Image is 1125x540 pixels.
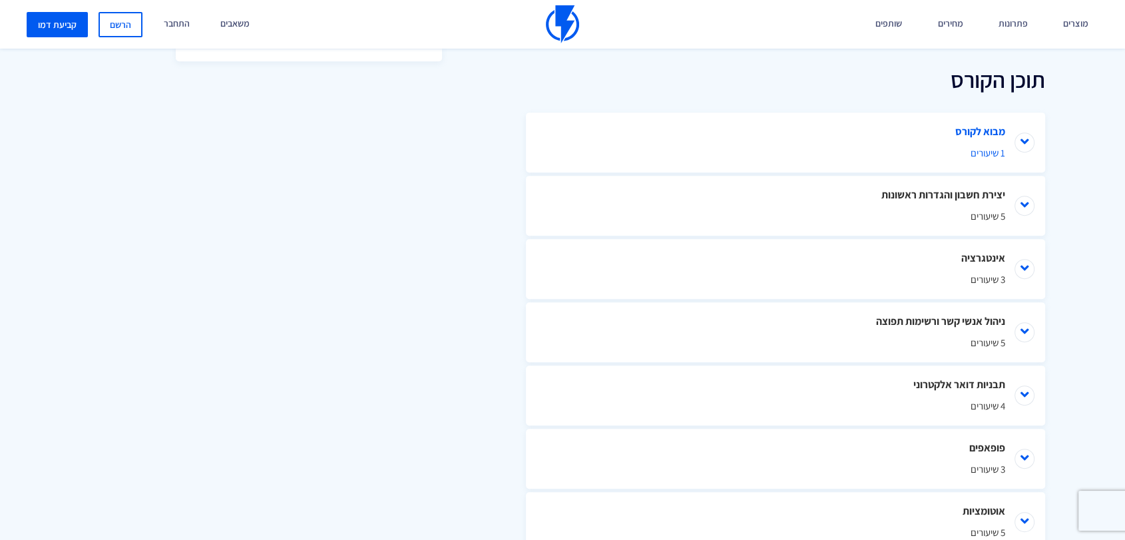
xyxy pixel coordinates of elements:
[566,462,1005,476] span: 3 שיעורים
[27,12,88,37] a: קביעת דמו
[526,366,1045,425] li: תבניות דואר אלקטרוני
[566,146,1005,160] span: 1 שיעורים
[566,399,1005,413] span: 4 שיעורים
[526,113,1045,172] li: מבוא לקורס
[526,176,1045,236] li: יצירת חשבון והגדרות ראשונות
[566,525,1005,539] span: 5 שיעורים
[566,209,1005,223] span: 5 שיעורים
[526,429,1045,489] li: פופאפים
[566,336,1005,350] span: 5 שיעורים
[526,302,1045,362] li: ניהול אנשי קשר ורשימות תפוצה
[526,239,1045,299] li: אינטגרציה
[526,67,1045,92] h2: תוכן הקורס
[566,272,1005,286] span: 3 שיעורים
[99,12,142,37] a: הרשם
